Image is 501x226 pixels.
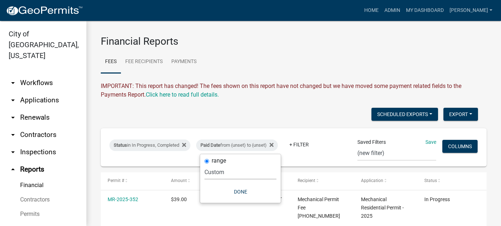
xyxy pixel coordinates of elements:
[9,165,17,174] i: arrow_drop_up
[109,139,190,151] div: in In Progress, Completed
[447,4,495,17] a: [PERSON_NAME]
[101,172,164,190] datatable-header-cell: Permit #
[171,178,187,183] span: Amount
[361,4,382,17] a: Home
[9,79,17,87] i: arrow_drop_down
[164,172,227,190] datatable-header-cell: Amount
[196,139,278,151] div: from (unset) to (unset)
[357,138,386,146] span: Saved Filters
[9,113,17,122] i: arrow_drop_down
[167,50,201,74] a: Payments
[204,185,276,198] button: Done
[146,91,219,98] a: Click here to read full details.
[425,139,436,145] a: Save
[9,96,17,105] i: arrow_drop_down
[417,172,481,190] datatable-header-cell: Status
[200,142,220,148] span: Paid Date
[101,50,121,74] a: Fees
[9,148,17,156] i: arrow_drop_down
[382,4,403,17] a: Admin
[101,82,487,99] div: IMPORTANT: This report has changed! The fees shown on this report have not changed but we have mo...
[298,196,340,219] span: Mechanical Permit Fee 101-1200-32212
[101,35,487,48] h3: Financial Reports
[108,178,124,183] span: Permit #
[361,196,404,219] span: Mechanical Residential Permit - 2025
[9,130,17,139] i: arrow_drop_down
[361,178,383,183] span: Application
[403,4,447,17] a: My Dashboard
[121,50,167,74] a: Fee Recipients
[108,196,138,202] a: MR-2025-352
[354,172,417,190] datatable-header-cell: Application
[424,196,450,202] span: In Progress
[442,140,478,153] button: Columns
[424,178,437,183] span: Status
[371,108,438,121] button: Scheduled Exports
[291,172,354,190] datatable-header-cell: Recipient
[284,138,315,151] a: + Filter
[114,142,127,148] span: Status
[443,108,478,121] button: Export
[171,196,187,202] span: $39.00
[298,178,315,183] span: Recipient
[212,158,226,164] label: range
[146,91,219,98] wm-modal-confirm: Upcoming Changes to Daily Fees Report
